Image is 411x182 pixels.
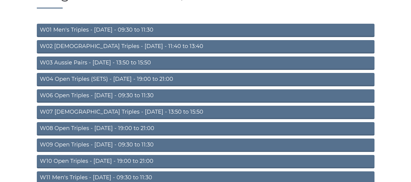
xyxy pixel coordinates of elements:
[37,57,374,70] a: W03 Aussie Pairs - [DATE] - 13:50 to 15:50
[37,155,374,168] a: W10 Open Triples - [DATE] - 19:00 to 21:00
[37,40,374,53] a: W02 [DEMOGRAPHIC_DATA] Triples - [DATE] - 11:40 to 13:40
[37,89,374,103] a: W06 Open Triples - [DATE] - 09:30 to 11:30
[37,139,374,152] a: W09 Open Triples - [DATE] - 09:30 to 11:30
[37,73,374,86] a: W04 Open Triples (SETS) - [DATE] - 19:00 to 21:00
[37,24,374,37] a: W01 Men's Triples - [DATE] - 09:30 to 11:30
[37,106,374,119] a: W07 [DEMOGRAPHIC_DATA] Triples - [DATE] - 13:50 to 15:50
[37,122,374,136] a: W08 Open Triples - [DATE] - 19:00 to 21:00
